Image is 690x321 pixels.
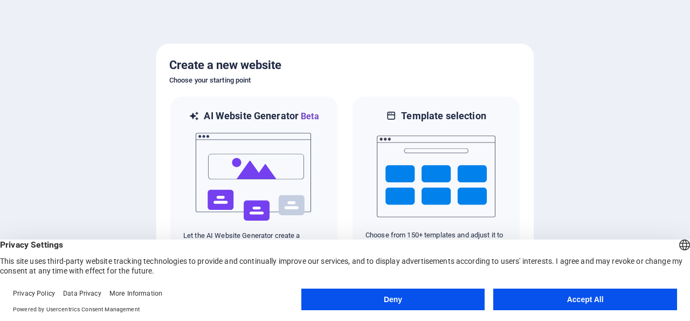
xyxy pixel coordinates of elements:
h6: AI Website Generator [204,110,319,123]
h6: Template selection [401,110,486,122]
img: ai [195,123,313,231]
p: Choose from 150+ templates and adjust it to you needs. [365,230,507,250]
div: Template selectionChoose from 150+ templates and adjust it to you needs. [351,95,521,264]
p: Let the AI Website Generator create a website based on your input. [183,231,325,250]
div: AI Website GeneratorBetaaiLet the AI Website Generator create a website based on your input. [169,95,339,264]
span: Beta [299,111,319,121]
h6: Choose your starting point [169,74,521,87]
h5: Create a new website [169,57,521,74]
